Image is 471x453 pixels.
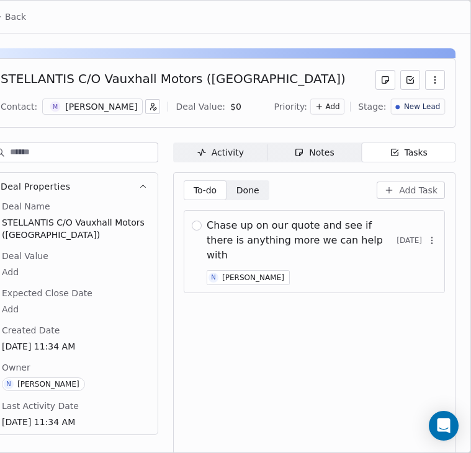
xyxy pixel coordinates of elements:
[236,184,259,197] span: Done
[207,218,397,263] span: Chase up on our quote and see if there is anything more we can help with
[399,184,437,196] span: Add Task
[429,411,459,441] div: Open Intercom Messenger
[50,102,61,112] span: M
[230,102,241,112] span: $ 0
[17,380,79,389] div: [PERSON_NAME]
[1,70,346,90] div: STELLANTIS C/O Vauxhall Motors ([GEOGRAPHIC_DATA])
[211,273,216,283] div: N
[274,100,308,113] span: Priority:
[6,379,11,389] div: N
[358,100,386,113] span: Stage:
[294,146,334,159] div: Notes
[397,235,422,245] span: [DATE]
[377,182,445,199] button: Add Task
[2,266,146,278] span: Add
[2,416,146,428] span: [DATE] 11:34 AM
[404,102,440,112] span: New Lead
[65,100,137,113] div: [PERSON_NAME]
[197,146,244,159] div: Activity
[2,216,146,241] span: STELLANTIS C/O Vauxhall Motors ([GEOGRAPHIC_DATA])
[176,100,225,113] div: Deal Value:
[2,340,146,353] span: [DATE] 11:34 AM
[2,303,146,315] span: Add
[222,273,284,282] div: [PERSON_NAME]
[326,102,340,112] span: Add
[5,11,26,23] span: Back
[1,180,70,193] span: Deal Properties
[1,100,37,113] div: Contact:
